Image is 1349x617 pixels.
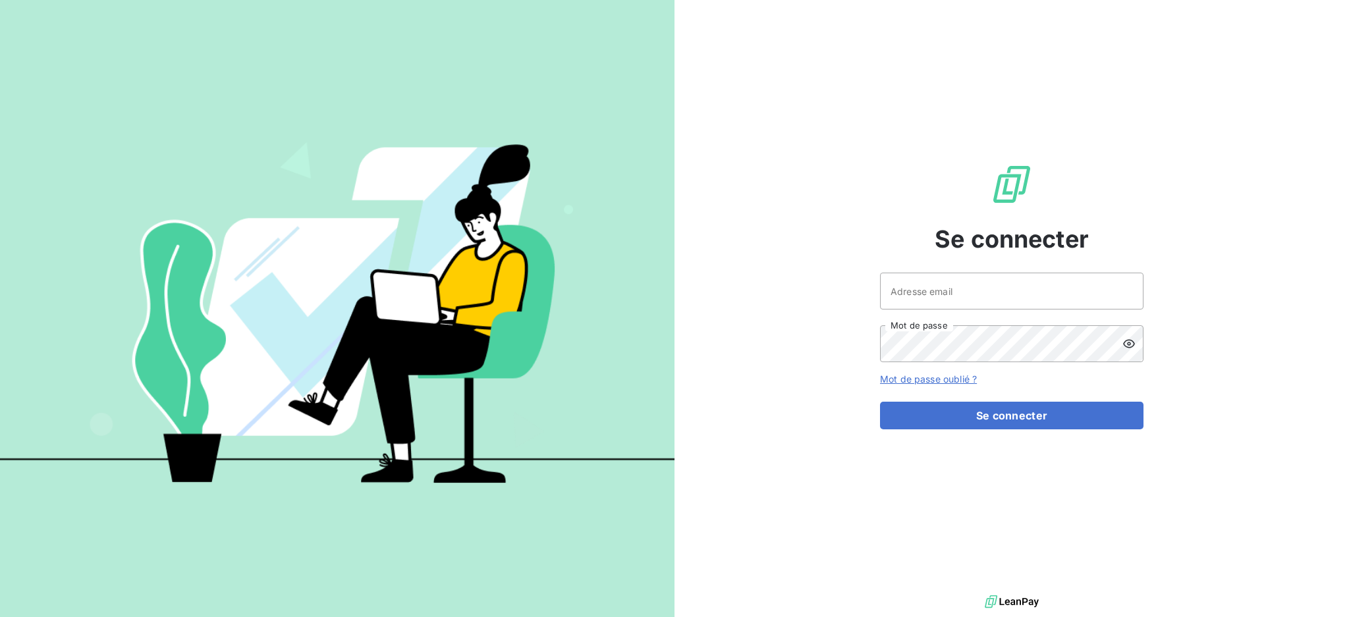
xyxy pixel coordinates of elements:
img: Logo LeanPay [991,163,1033,205]
a: Mot de passe oublié ? [880,373,977,385]
input: placeholder [880,273,1143,309]
button: Se connecter [880,402,1143,429]
img: logo [985,592,1039,612]
span: Se connecter [935,221,1089,257]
